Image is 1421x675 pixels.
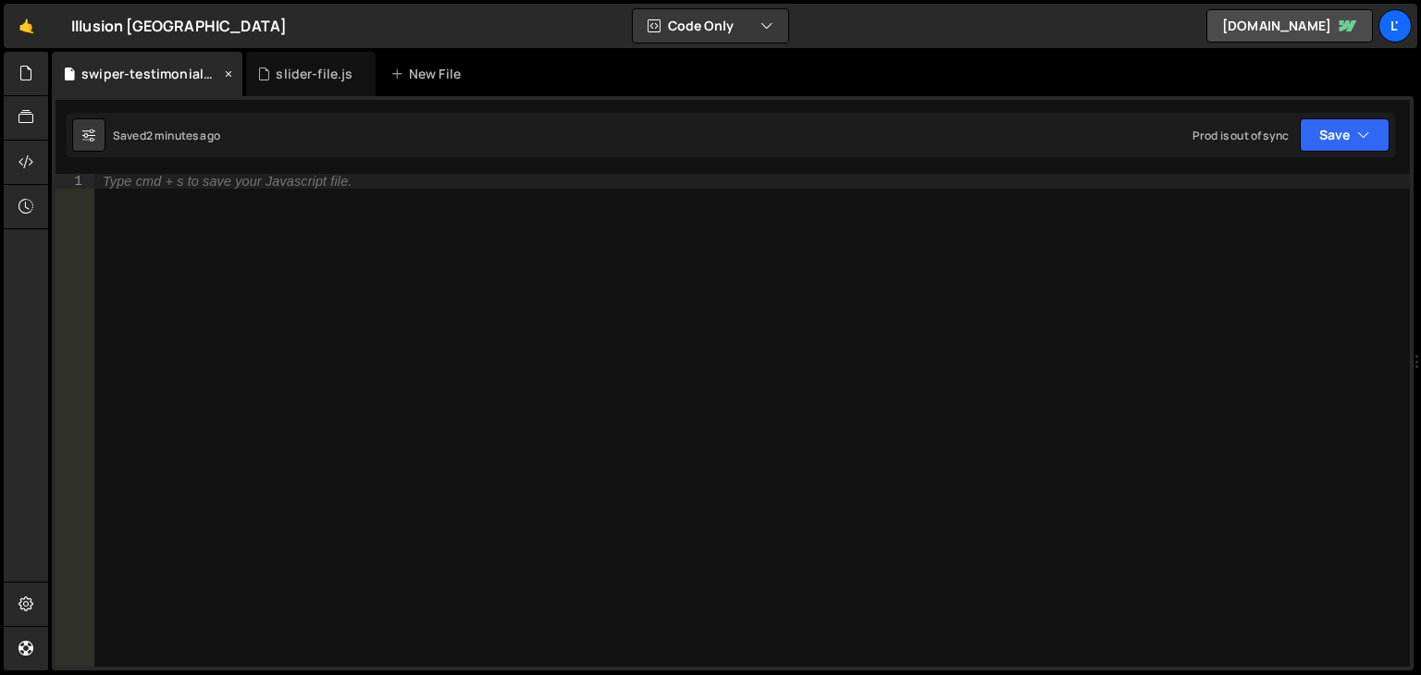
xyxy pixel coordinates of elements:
[1192,128,1289,143] div: Prod is out of sync
[81,65,220,83] div: swiper-testimonials.js
[146,128,220,143] div: 2 minutes ago
[103,175,352,188] div: Type cmd + s to save your Javascript file.
[1378,9,1412,43] a: L'
[4,4,49,48] a: 🤙
[633,9,788,43] button: Code Only
[276,65,352,83] div: slider-file.js
[113,128,220,143] div: Saved
[71,15,287,37] div: Illusion [GEOGRAPHIC_DATA]
[390,65,468,83] div: New File
[56,174,94,189] div: 1
[1300,118,1390,152] button: Save
[1206,9,1373,43] a: [DOMAIN_NAME]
